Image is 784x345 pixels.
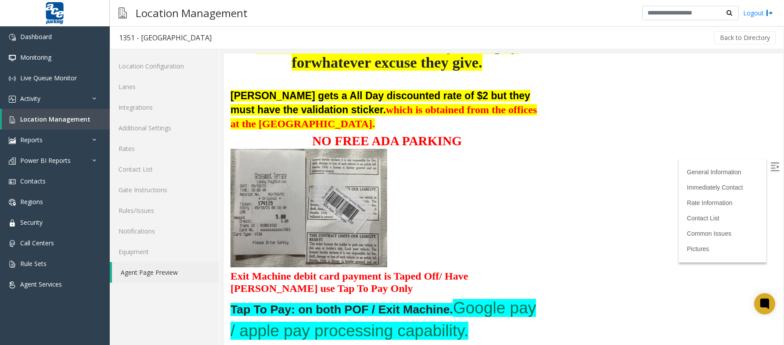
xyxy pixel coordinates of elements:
img: 'icon' [9,261,16,268]
span: Live Queue Monitor [20,74,77,82]
span: Google pay / apple pay processing capability. [7,245,312,286]
h3: Location Management [131,2,252,24]
img: 'icon' [9,96,16,103]
a: Location Management [2,109,110,129]
a: Common Issues [463,176,507,183]
a: Rates [110,138,219,159]
a: Logout [743,8,773,18]
div: 1351 - [GEOGRAPHIC_DATA] [119,32,212,43]
a: Contact List [463,161,496,168]
a: Notifications [110,221,219,241]
img: pageIcon [119,2,127,24]
img: Open/Close Sidebar Menu [547,109,555,118]
a: Integrations [110,97,219,118]
span: Call Centers [20,239,54,247]
a: Rate Information [463,146,509,153]
img: 'icon' [9,158,16,165]
b: Tap To Pay: on both POF / Exit Machine. [7,249,229,262]
img: 'icon' [9,137,16,144]
span: Location Management [20,115,90,123]
span: Exit Machine debit card payment is Taped Off/ Have [PERSON_NAME] use Tap To Pay Only [7,217,244,241]
a: Pictures [463,192,486,199]
span: whatever excuse they give. [87,0,259,17]
a: General Information [463,115,518,122]
img: logout [766,8,773,18]
img: 'icon' [9,75,16,82]
span: Agent Services [20,280,62,288]
a: Contact List [110,159,219,180]
span: Reports [20,136,43,144]
img: 'icon' [9,116,16,123]
span: Monitoring [20,53,51,61]
a: Agent Page Preview [112,262,219,283]
a: Immediately Contact [463,130,519,137]
span: Regions [20,198,43,206]
img: 'icon' [9,219,16,226]
span: Rule Sets [20,259,47,268]
span: Contacts [20,177,46,185]
a: Additional Settings [110,118,219,138]
img: 'icon' [9,34,16,41]
img: 'icon' [9,281,16,288]
font: [PERSON_NAME] gets a All Day discounted rate of $2 but they must have the validation sticker. [7,36,306,62]
font: which is obtained from the offices at the [GEOGRAPHIC_DATA]. [7,50,313,76]
span: Security [20,218,43,226]
img: 'icon' [9,199,16,206]
img: 'icon' [9,178,16,185]
span: NO FREE ADA PARKING [88,80,238,94]
img: 'icon' [9,54,16,61]
span: Power BI Reports [20,156,71,165]
img: 'icon' [9,240,16,247]
span: Dashboard [20,32,52,41]
a: Gate Instructions [110,180,219,200]
a: Lanes [110,76,219,97]
a: Equipment [110,241,219,262]
button: Back to Directory [714,31,776,44]
img: 32c4f41d10534493b6e6151cabb71927.jpg [7,95,163,214]
a: Rules/Issues [110,200,219,221]
span: Activity [20,94,40,103]
a: Location Configuration [110,56,219,76]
